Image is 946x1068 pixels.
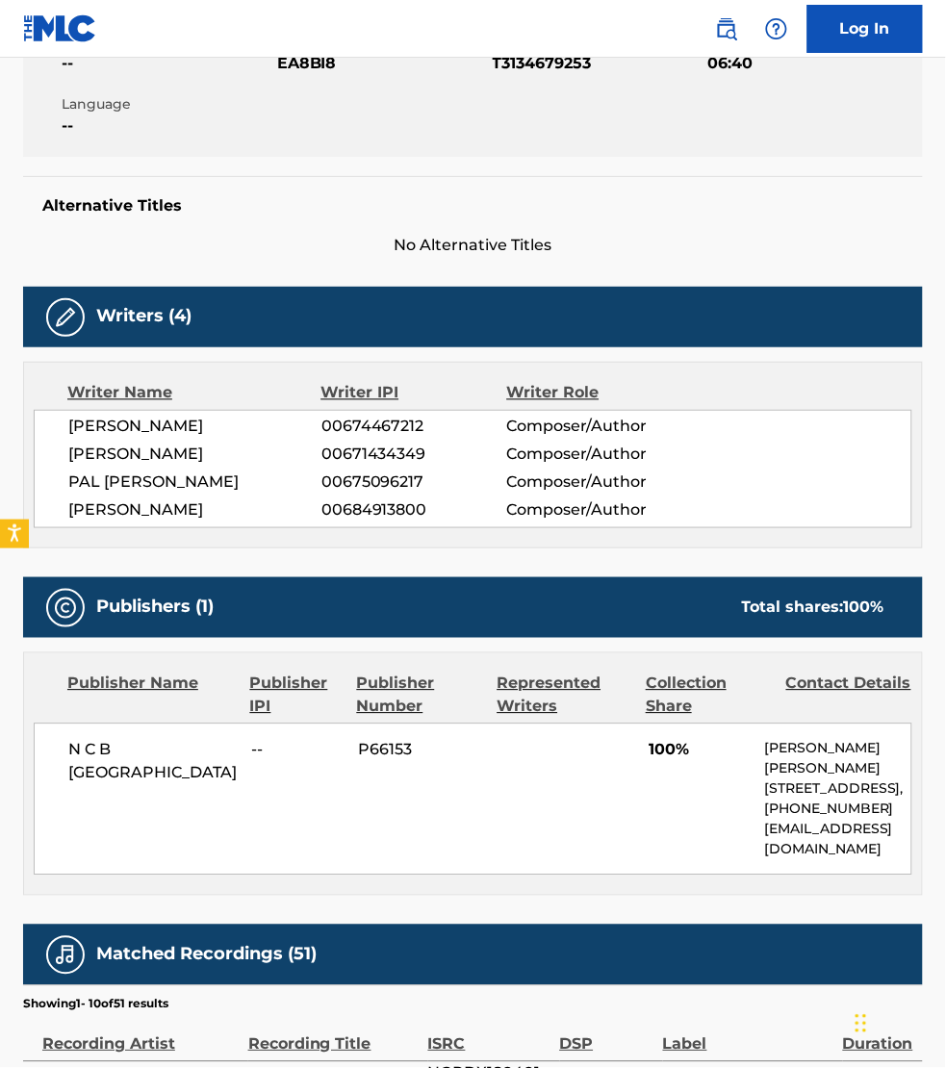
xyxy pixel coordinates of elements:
[68,444,321,467] span: [PERSON_NAME]
[62,94,272,114] span: Language
[560,1013,653,1056] div: DSP
[357,673,483,719] div: Publisher Number
[786,673,912,719] div: Contact Details
[68,416,321,439] span: [PERSON_NAME]
[321,416,507,439] span: 00674467212
[844,598,884,617] span: 100 %
[23,996,168,1013] p: Showing 1 - 10 of 51 results
[321,444,507,467] span: 00671434349
[856,995,867,1053] div: Drag
[507,471,676,495] span: Composer/Author
[428,1013,550,1056] div: ISRC
[68,499,321,522] span: [PERSON_NAME]
[507,499,676,522] span: Composer/Author
[507,444,676,467] span: Composer/Author
[359,739,485,762] span: P66153
[764,739,911,779] p: [PERSON_NAME] [PERSON_NAME]
[764,820,911,860] p: [EMAIL_ADDRESS][DOMAIN_NAME]
[507,416,676,439] span: Composer/Author
[62,114,272,138] span: --
[62,52,272,75] span: --
[54,597,77,620] img: Publishers
[646,673,772,719] div: Collection Share
[54,944,77,967] img: Matched Recordings
[67,382,320,405] div: Writer Name
[493,52,703,75] span: T3134679253
[707,10,746,48] a: Public Search
[321,499,507,522] span: 00684913800
[663,1013,833,1056] div: Label
[248,1013,419,1056] div: Recording Title
[96,597,214,619] h5: Publishers (1)
[96,306,192,328] h5: Writers (4)
[96,944,317,966] h5: Matched Recordings (51)
[251,739,344,762] span: --
[68,471,321,495] span: PAL [PERSON_NAME]
[757,10,796,48] div: Help
[765,17,788,40] img: help
[67,673,236,719] div: Publisher Name
[23,14,97,42] img: MLC Logo
[54,306,77,329] img: Writers
[764,779,911,800] p: [STREET_ADDRESS],
[250,673,343,719] div: Publisher IPI
[507,382,677,405] div: Writer Role
[649,739,750,762] span: 100%
[498,673,632,719] div: Represented Writers
[850,976,946,1068] iframe: Chat Widget
[277,52,488,75] span: EA8BI8
[23,235,923,258] span: No Alternative Titles
[807,5,923,53] a: Log In
[707,52,918,75] span: 06:40
[764,800,911,820] p: [PHONE_NUMBER]
[42,196,904,216] h5: Alternative Titles
[42,1013,239,1056] div: Recording Artist
[68,739,237,785] span: N C B [GEOGRAPHIC_DATA]
[742,597,884,620] div: Total shares:
[321,471,507,495] span: 00675096217
[320,382,506,405] div: Writer IPI
[715,17,738,40] img: search
[843,1013,913,1056] div: Duration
